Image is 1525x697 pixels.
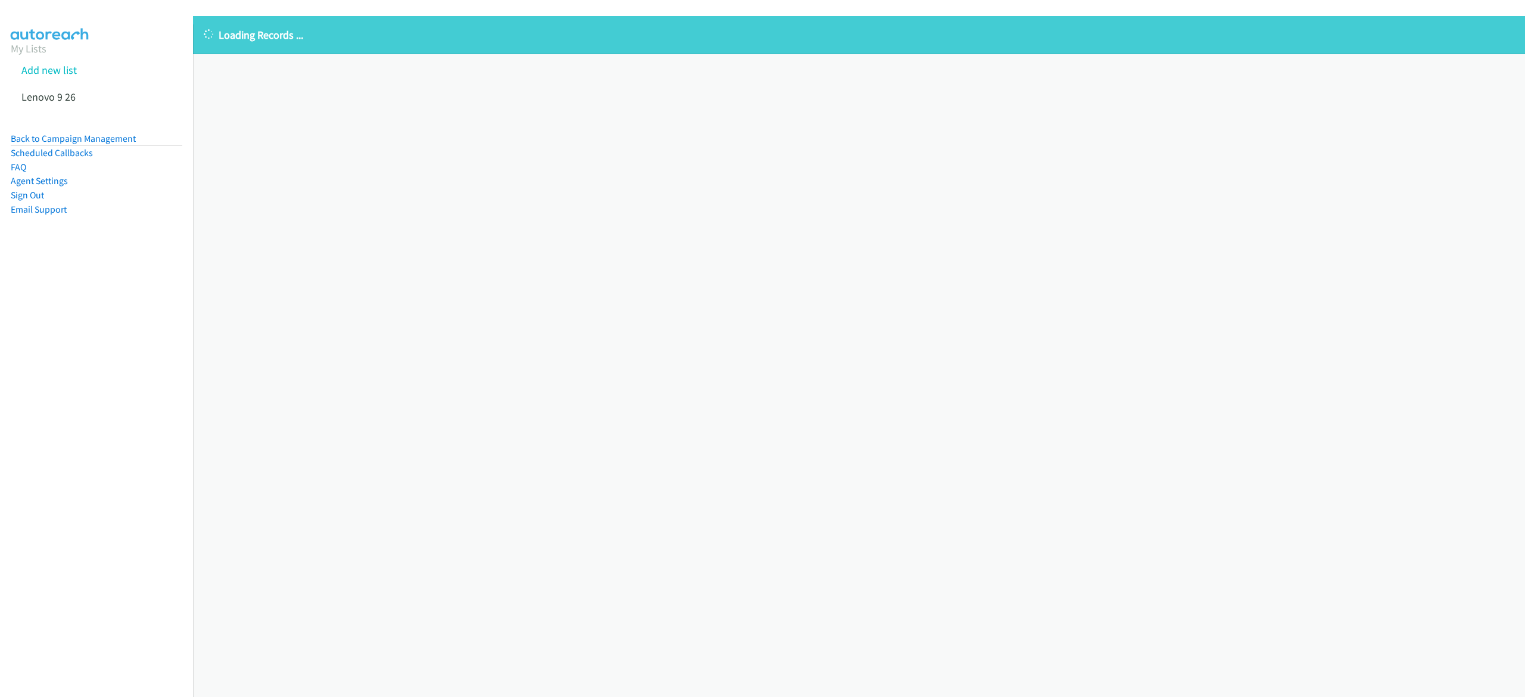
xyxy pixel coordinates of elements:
a: FAQ [11,161,26,173]
a: Add new list [21,63,77,77]
a: Sign Out [11,189,44,201]
a: Email Support [11,204,67,215]
p: Loading Records ... [204,27,1514,43]
a: Scheduled Callbacks [11,147,93,158]
a: Agent Settings [11,175,68,186]
a: Back to Campaign Management [11,133,136,144]
a: Lenovo 9 26 [21,90,76,104]
a: My Lists [11,42,46,55]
